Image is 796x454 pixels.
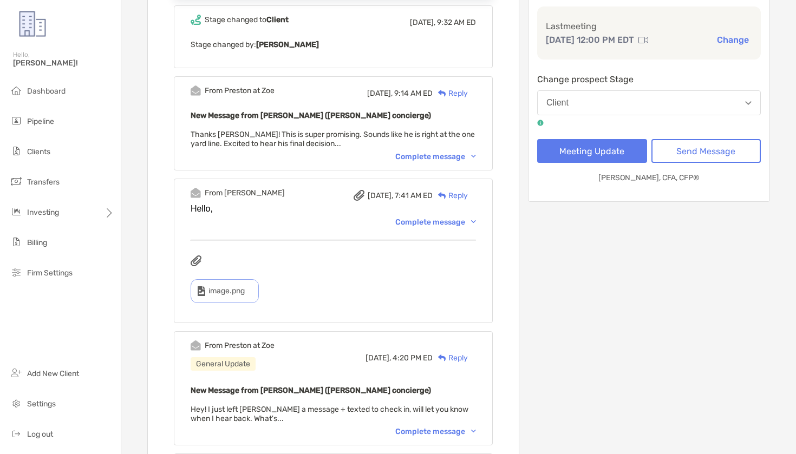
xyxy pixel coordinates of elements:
span: [PERSON_NAME]! [13,58,114,68]
span: 9:14 AM ED [394,89,433,98]
img: Reply icon [438,354,446,361]
span: Clients [27,147,50,156]
button: Meeting Update [537,139,647,163]
img: Reply icon [438,192,446,199]
div: From Preston at Zoe [205,341,275,350]
span: 7:41 AM ED [395,191,433,200]
span: 9:32 AM ED [437,18,476,27]
span: Billing [27,238,47,247]
p: Change prospect Stage [537,73,761,86]
img: add_new_client icon [10,366,23,379]
span: [DATE], [366,353,391,363]
img: Zoe Logo [13,4,52,43]
button: Send Message [651,139,761,163]
div: Complete message [395,152,476,161]
img: Event icon [191,15,201,25]
img: Chevron icon [471,220,476,223]
img: billing icon [10,235,23,248]
p: [DATE] 12:00 PM EDT [546,33,634,47]
span: Investing [27,208,59,217]
img: logout icon [10,427,23,440]
span: Add New Client [27,369,79,378]
span: Hey! I just left [PERSON_NAME] a message + texted to check in, will let you know when I hear back... [191,405,468,423]
div: Client [546,98,569,108]
img: Chevron icon [471,430,476,433]
span: [DATE], [410,18,435,27]
span: Transfers [27,177,60,187]
div: Complete message [395,218,476,227]
img: transfers icon [10,175,23,188]
img: tooltip [537,120,544,126]
b: New Message from [PERSON_NAME] ([PERSON_NAME] concierge) [191,111,431,120]
img: investing icon [10,205,23,218]
div: Reply [433,352,468,364]
p: Stage changed by: [191,38,476,51]
div: General Update [191,357,256,371]
span: Log out [27,430,53,439]
div: From [PERSON_NAME] [205,188,285,198]
div: Hello, [191,204,476,214]
img: pipeline icon [10,114,23,127]
img: dashboard icon [10,84,23,97]
b: Client [266,15,289,24]
img: Reply icon [438,90,446,97]
b: [PERSON_NAME] [256,40,319,49]
img: attachment [354,190,364,201]
img: Chevron icon [471,155,476,158]
span: Settings [27,399,56,409]
span: Dashboard [27,87,66,96]
span: Pipeline [27,117,54,126]
div: Stage changed to [205,15,289,24]
p: [PERSON_NAME], CFA, CFP® [598,171,700,185]
img: type [198,286,205,296]
div: Reply [433,190,468,201]
div: Reply [433,88,468,99]
span: image.png [208,286,245,295]
button: Change [714,34,752,45]
span: Firm Settings [27,268,73,278]
b: New Message from [PERSON_NAME] ([PERSON_NAME] concierge) [191,386,431,395]
img: attachments [191,255,201,266]
img: Event icon [191,85,201,96]
img: settings icon [10,397,23,410]
span: Thanks [PERSON_NAME]! This is super promising. Sounds like he is right at the one yard line. Exci... [191,130,475,148]
span: [DATE], [367,89,393,98]
div: From Preston at Zoe [205,86,275,95]
span: 4:20 PM ED [393,353,433,363]
div: Complete message [395,427,476,436]
p: Last meeting [546,19,752,33]
img: communication type [638,36,648,44]
img: Event icon [191,188,201,198]
img: Event icon [191,340,201,351]
span: [DATE], [368,191,393,200]
img: clients icon [10,144,23,157]
img: firm-settings icon [10,266,23,279]
img: Open dropdown arrow [745,101,752,105]
button: Client [537,90,761,115]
